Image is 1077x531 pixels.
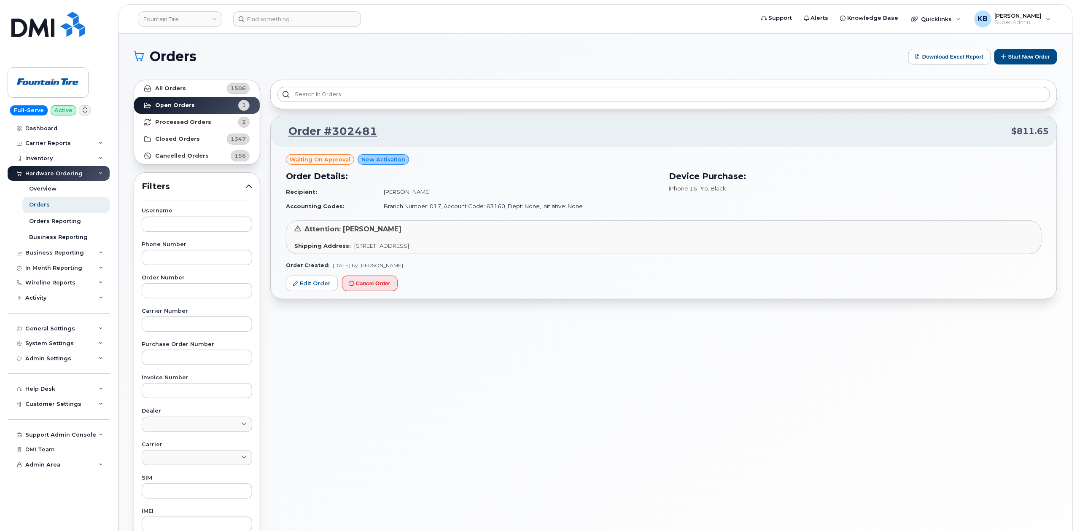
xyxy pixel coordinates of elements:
strong: Accounting Codes: [286,203,345,209]
span: , Black [708,185,726,192]
strong: Processed Orders [155,119,211,126]
td: [PERSON_NAME] [377,185,659,199]
iframe: Messenger Launcher [1040,494,1071,525]
label: Invoice Number [142,375,252,381]
a: All Orders1506 [134,80,260,97]
a: Edit Order [286,276,338,291]
span: Filters [142,180,245,193]
span: Attention: [PERSON_NAME] [304,225,401,233]
strong: Shipping Address: [294,242,351,249]
span: $811.65 [1012,125,1049,137]
a: Closed Orders1347 [134,131,260,147]
span: 1506 [231,84,246,92]
button: Cancel Order [342,276,398,291]
strong: Cancelled Orders [155,153,209,159]
span: [DATE] by [PERSON_NAME] [333,262,403,268]
label: IMEI [142,509,252,514]
label: Phone Number [142,242,252,247]
label: Purchase Order Number [142,342,252,347]
label: Carrier Number [142,308,252,314]
span: 2 [242,118,246,126]
a: Cancelled Orders156 [134,147,260,164]
span: New Activation [361,156,405,164]
strong: Recipient: [286,188,317,195]
span: 1347 [231,135,246,143]
span: 1 [242,101,246,109]
td: Branch Number: 017, Account Code: 63160, Dept: None, Initiative: None [377,199,659,214]
span: [STREET_ADDRESS] [354,242,409,249]
label: Order Number [142,275,252,281]
span: Orders [150,50,197,63]
label: Carrier [142,442,252,448]
a: Open Orders1 [134,97,260,114]
strong: All Orders [155,85,186,92]
label: Dealer [142,408,252,414]
span: Waiting On Approval [290,156,350,164]
input: Search in orders [277,87,1050,102]
button: Start New Order [994,49,1057,64]
h3: Device Purchase: [669,170,1042,182]
button: Download Excel Report [908,49,991,64]
strong: Closed Orders [155,136,200,142]
h3: Order Details: [286,170,659,182]
label: Username [142,208,252,214]
a: Order #302481 [278,124,377,139]
a: Processed Orders2 [134,114,260,131]
label: SIM [142,475,252,481]
span: 156 [234,152,246,160]
strong: Open Orders [155,102,195,109]
strong: Order Created: [286,262,329,268]
span: iPhone 16 Pro [669,185,708,192]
